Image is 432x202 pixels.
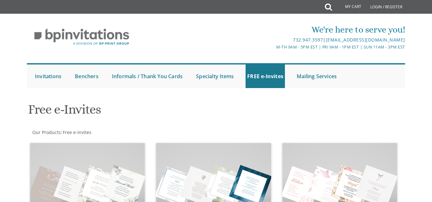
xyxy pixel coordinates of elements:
[293,37,323,43] a: 732.947.3597
[33,64,63,88] a: Invitations
[63,129,91,135] span: Free e-Invites
[73,64,100,88] a: Benchers
[110,64,184,88] a: Informals / Thank You Cards
[32,129,61,135] a: Our Products
[153,36,405,44] div: |
[27,129,216,136] div: :
[28,102,276,121] h1: Free e-Invites
[326,37,405,43] a: [EMAIL_ADDRESS][DOMAIN_NAME]
[295,64,338,88] a: Mailing Services
[62,129,91,135] a: Free e-Invites
[331,1,366,13] a: My Cart
[153,23,405,36] div: We're here to serve you!
[153,44,405,50] div: M-Th 9am - 5pm EST | Fri 9am - 1pm EST | Sun 11am - 3pm EST
[246,64,285,88] a: FREE e-Invites
[27,24,137,50] img: BP Invitation Loft
[194,64,235,88] a: Specialty Items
